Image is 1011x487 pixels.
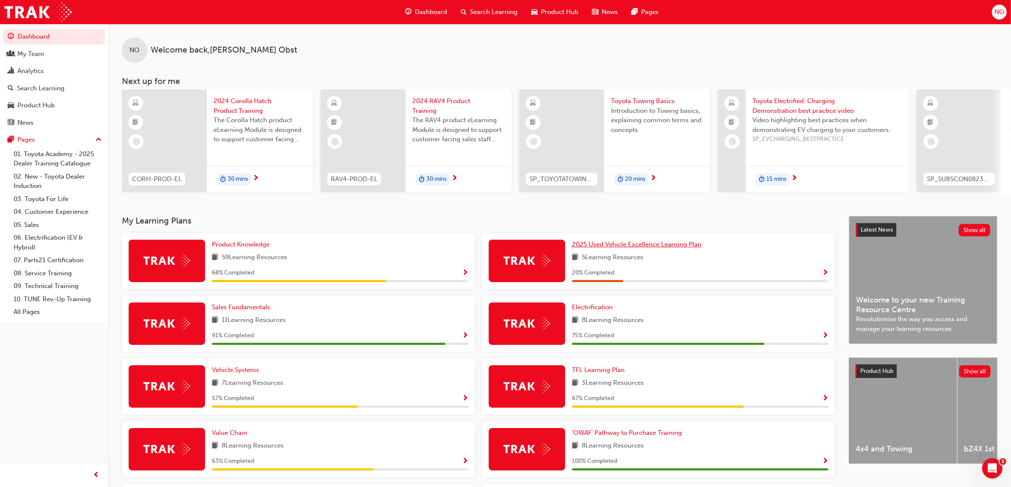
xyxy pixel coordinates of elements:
a: news-iconNews [585,3,625,21]
img: Trak [144,380,190,393]
button: DashboardMy TeamAnalyticsSearch LearningProduct HubNews [3,27,105,132]
span: News [602,7,618,17]
a: Sales Fundamentals [212,302,273,312]
a: 07. Parts21 Certification [10,254,105,267]
span: 2025 Used Vehicle Excellence Learning Plan [572,241,701,248]
span: 75 % Completed [572,331,614,341]
span: duration-icon [419,174,425,185]
span: 3 Learning Resources [582,378,644,389]
span: booktick-icon [729,117,735,128]
span: laptop-icon [729,98,735,109]
a: Product Hub [3,98,105,113]
span: booktick-icon [332,117,338,128]
a: My Team [3,46,105,62]
a: Search Learning [3,81,105,96]
span: news-icon [8,119,14,127]
span: learningResourceType_ELEARNING-icon [332,98,338,109]
a: Vehicle Systems [212,365,262,375]
a: TFL Learning Plan [572,365,628,375]
span: 'OWAF' Pathway to Purchase Training [572,429,682,437]
span: book-icon [572,315,578,326]
span: 11 Learning Resources [222,315,286,326]
span: 4x4 and Towing [856,444,950,454]
span: Product Hub [860,367,893,375]
button: Pages [3,132,105,148]
span: book-icon [212,441,218,451]
span: next-icon [253,175,259,182]
span: 30 mins [228,174,248,184]
span: duration-icon [220,174,226,185]
a: 08. Service Training [10,267,105,280]
span: search-icon [461,7,467,17]
span: The Corolla Hatch product eLearning Module is designed to support customer facing sales staff wit... [214,115,306,144]
a: News [3,115,105,131]
span: booktick-icon [928,117,934,128]
button: Show all [959,224,991,236]
button: Show Progress [462,268,468,278]
span: book-icon [572,378,578,389]
span: pages-icon [8,136,14,144]
img: Trak [144,317,190,330]
span: learningResourceType_ELEARNING-icon [530,98,536,109]
span: Show Progress [462,395,468,403]
span: Sales Fundamentals [212,303,270,311]
span: Product Knowledge [212,241,270,248]
button: Show all [959,365,991,378]
span: learningResourceType_ELEARNING-icon [928,98,934,109]
span: 2024 RAV4 Product Training [412,96,505,115]
span: 57 % Completed [212,394,254,403]
img: Trak [4,3,72,22]
span: up-icon [96,134,101,146]
span: 100 % Completed [572,456,617,466]
span: book-icon [572,441,578,451]
span: Revolutionise the way you access and manage your learning resources. [856,314,990,333]
a: 10. TUNE Rev-Up Training [10,293,105,306]
span: car-icon [531,7,538,17]
span: 7 Learning Resources [222,378,283,389]
span: learningResourceType_ELEARNING-icon [133,98,139,109]
button: Show Progress [462,330,468,341]
img: Trak [504,254,550,267]
span: Video highlighting best practices when demonstrating EV charging to your customers. [752,115,902,134]
span: 30 mins [426,174,447,184]
a: Latest NewsShow allWelcome to your new Training Resource CentreRevolutionise the way you access a... [849,216,997,344]
button: Show Progress [822,268,828,278]
button: Show Progress [822,330,828,341]
span: news-icon [592,7,598,17]
span: Welcome to your new Training Resource Centre [856,295,990,314]
span: learningRecordVerb_NONE-icon [530,138,538,146]
span: 8 Learning Resources [582,315,644,326]
span: Introduction to Towing basics, explaining common terms and concepts. [611,106,704,135]
span: next-icon [650,175,656,182]
span: SP_EVCHARGING_BESTPRACTICE [752,134,902,144]
span: Search Learning [470,7,518,17]
div: Analytics [17,66,44,76]
span: NO [994,7,1004,17]
span: 59 Learning Resources [222,252,287,263]
span: TFL Learning Plan [572,366,625,374]
span: search-icon [8,85,14,92]
span: 20 mins [625,174,645,184]
a: Latest NewsShow all [856,223,990,237]
div: Search Learning [17,84,65,93]
img: Trak [144,254,190,267]
a: 'OWAF' Pathway to Purchase Training [572,428,685,438]
a: 2025 Used Vehicle Excellence Learning Plan [572,240,705,249]
a: 4x4 and Towing [849,358,957,464]
span: 8 Learning Resources [582,441,644,451]
span: Show Progress [462,458,468,465]
span: Show Progress [462,269,468,277]
span: booktick-icon [530,117,536,128]
button: Show Progress [462,456,468,467]
span: pages-icon [631,7,638,17]
span: RAV4-PROD-EL [331,174,377,184]
span: Show Progress [822,458,828,465]
span: people-icon [8,50,14,58]
span: learningRecordVerb_NONE-icon [331,138,339,146]
span: Welcome back , [PERSON_NAME] Obst [151,45,297,55]
span: 8 Learning Resources [222,441,284,451]
h3: Next up for me [108,76,1011,86]
span: Latest News [861,226,893,233]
